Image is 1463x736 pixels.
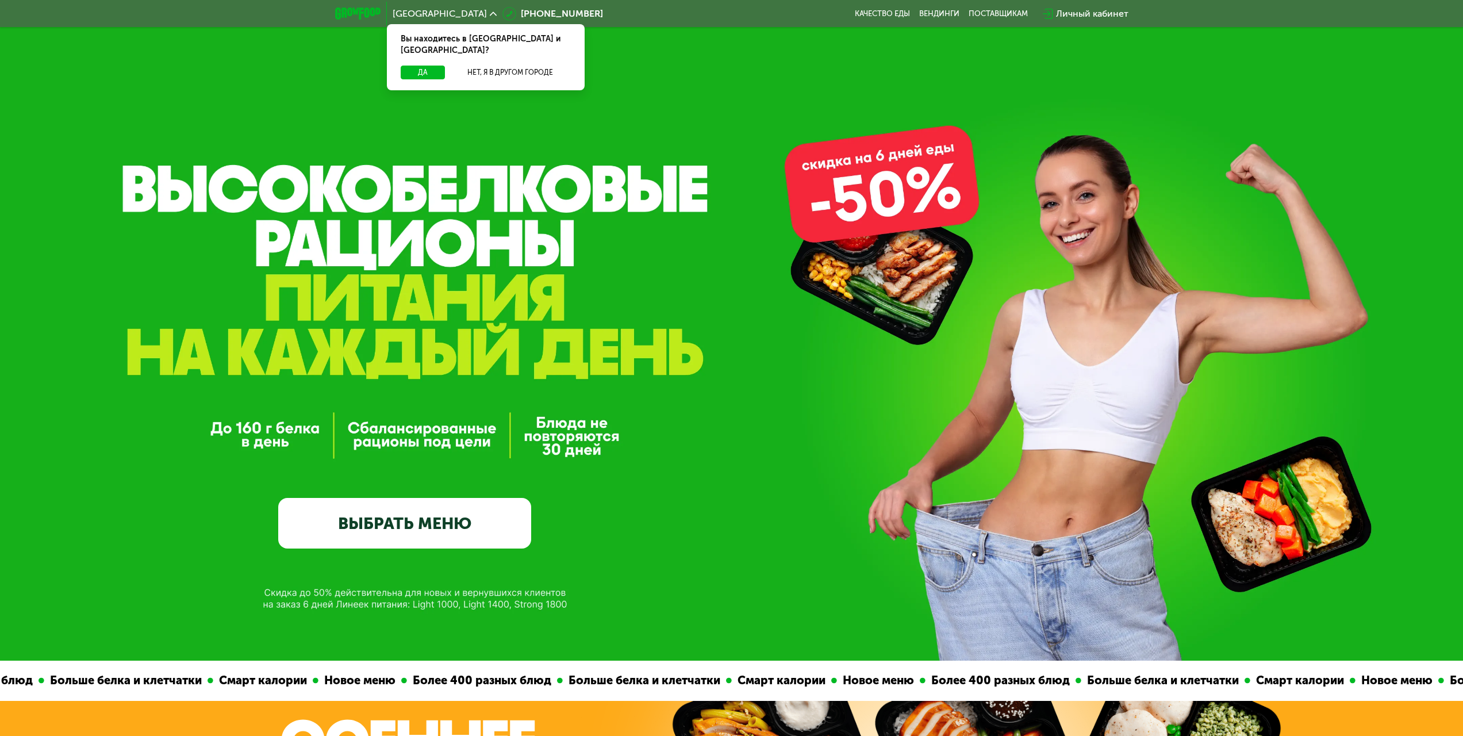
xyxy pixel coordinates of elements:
div: Более 400 разных блюд [354,672,504,689]
a: [PHONE_NUMBER] [502,7,603,21]
div: Смарт калории [678,672,778,689]
div: Больше белка и клетчатки [1028,672,1191,689]
button: Да [401,66,445,79]
span: [GEOGRAPHIC_DATA] [393,9,487,18]
div: Вы находитесь в [GEOGRAPHIC_DATA] и [GEOGRAPHIC_DATA]? [387,24,585,66]
button: Нет, я в другом городе [450,66,571,79]
div: поставщикам [969,9,1028,18]
div: Личный кабинет [1056,7,1128,21]
div: Больше белка и клетчатки [509,672,673,689]
a: ВЫБРАТЬ МЕНЮ [278,498,531,549]
div: Смарт калории [1197,672,1296,689]
div: Более 400 разных блюд [872,672,1022,689]
a: Качество еды [855,9,910,18]
div: Смарт калории [160,672,259,689]
div: Новое меню [265,672,348,689]
div: Новое меню [784,672,866,689]
div: Новое меню [1302,672,1385,689]
a: Вендинги [919,9,959,18]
